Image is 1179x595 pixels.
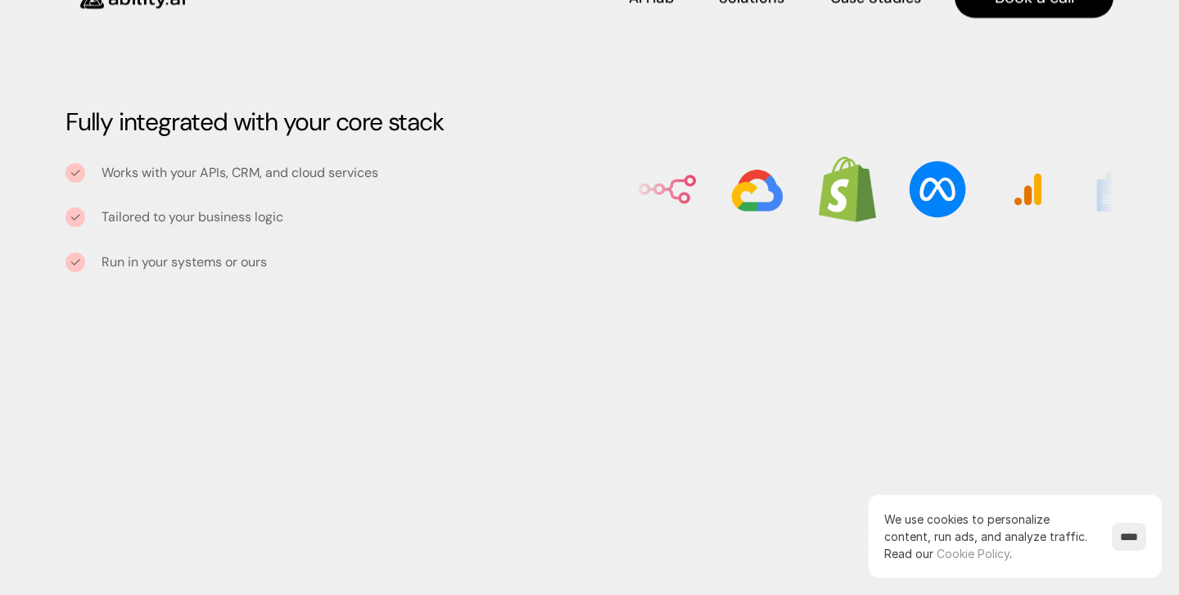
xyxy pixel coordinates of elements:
[102,208,549,226] p: Tailored to your business logic
[102,252,267,273] p: Run in your systems or ours
[937,547,1010,561] a: Cookie Policy
[65,106,549,139] h3: Fully integrated with your core stack
[70,257,80,267] img: tick icon
[70,212,80,222] img: tick icon
[884,511,1095,562] p: We use cookies to personalize content, run ads, and analyze traffic.
[102,164,549,182] p: Works with your APIs, CRM, and cloud services
[70,168,80,178] img: tick icon
[884,547,1012,561] span: Read our .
